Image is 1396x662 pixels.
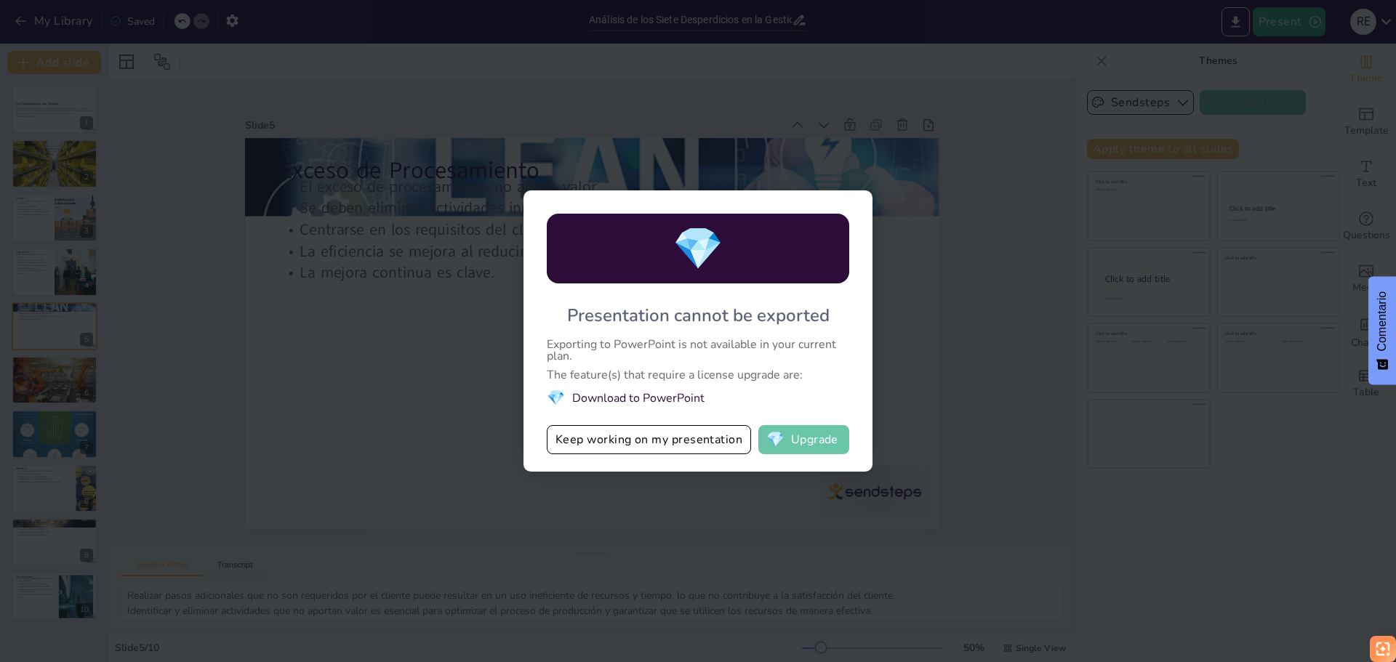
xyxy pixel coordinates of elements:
[758,425,849,454] button: diamondUpgrade
[547,339,849,362] div: Exporting to PowerPoint is not available in your current plan.
[673,221,723,277] span: diamond
[547,388,849,408] li: Download to PowerPoint
[547,425,751,454] button: Keep working on my presentation
[547,369,849,381] div: The feature(s) that require a license upgrade are:
[567,304,830,327] div: Presentation cannot be exported
[766,432,785,447] span: diamond
[1368,277,1396,385] button: Comentarios - Mostrar encuesta
[547,388,565,408] span: diamond
[1376,291,1388,352] font: Comentario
